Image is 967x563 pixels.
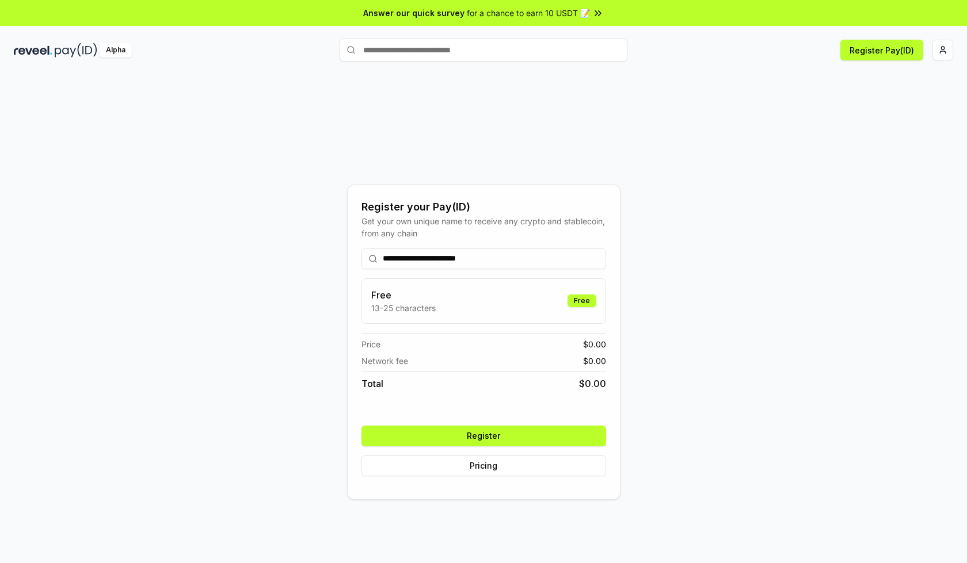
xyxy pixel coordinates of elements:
span: Total [361,377,383,390]
button: Pricing [361,455,606,476]
div: Alpha [100,43,132,58]
div: Register your Pay(ID) [361,199,606,215]
span: Network fee [361,355,408,367]
div: Free [568,294,596,307]
span: $ 0.00 [583,338,606,350]
div: Get your own unique name to receive any crypto and stablecoin, from any chain [361,215,606,239]
span: for a chance to earn 10 USDT 📝 [467,7,590,19]
span: $ 0.00 [583,355,606,367]
h3: Free [371,288,436,302]
span: Price [361,338,380,350]
span: Answer our quick survey [363,7,465,19]
button: Register Pay(ID) [840,40,923,60]
p: 13-25 characters [371,302,436,314]
span: $ 0.00 [579,377,606,390]
img: reveel_dark [14,43,52,58]
button: Register [361,426,606,446]
img: pay_id [55,43,97,58]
